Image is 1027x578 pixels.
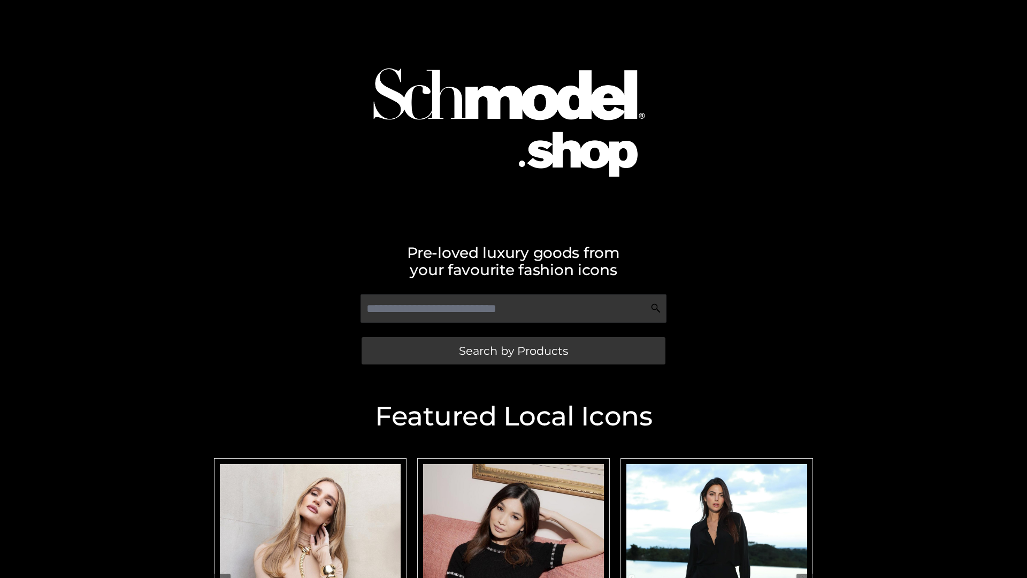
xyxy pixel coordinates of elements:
img: Search Icon [650,303,661,314]
a: Search by Products [362,337,665,364]
span: Search by Products [459,345,568,356]
h2: Pre-loved luxury goods from your favourite fashion icons [209,244,818,278]
h2: Featured Local Icons​ [209,403,818,430]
